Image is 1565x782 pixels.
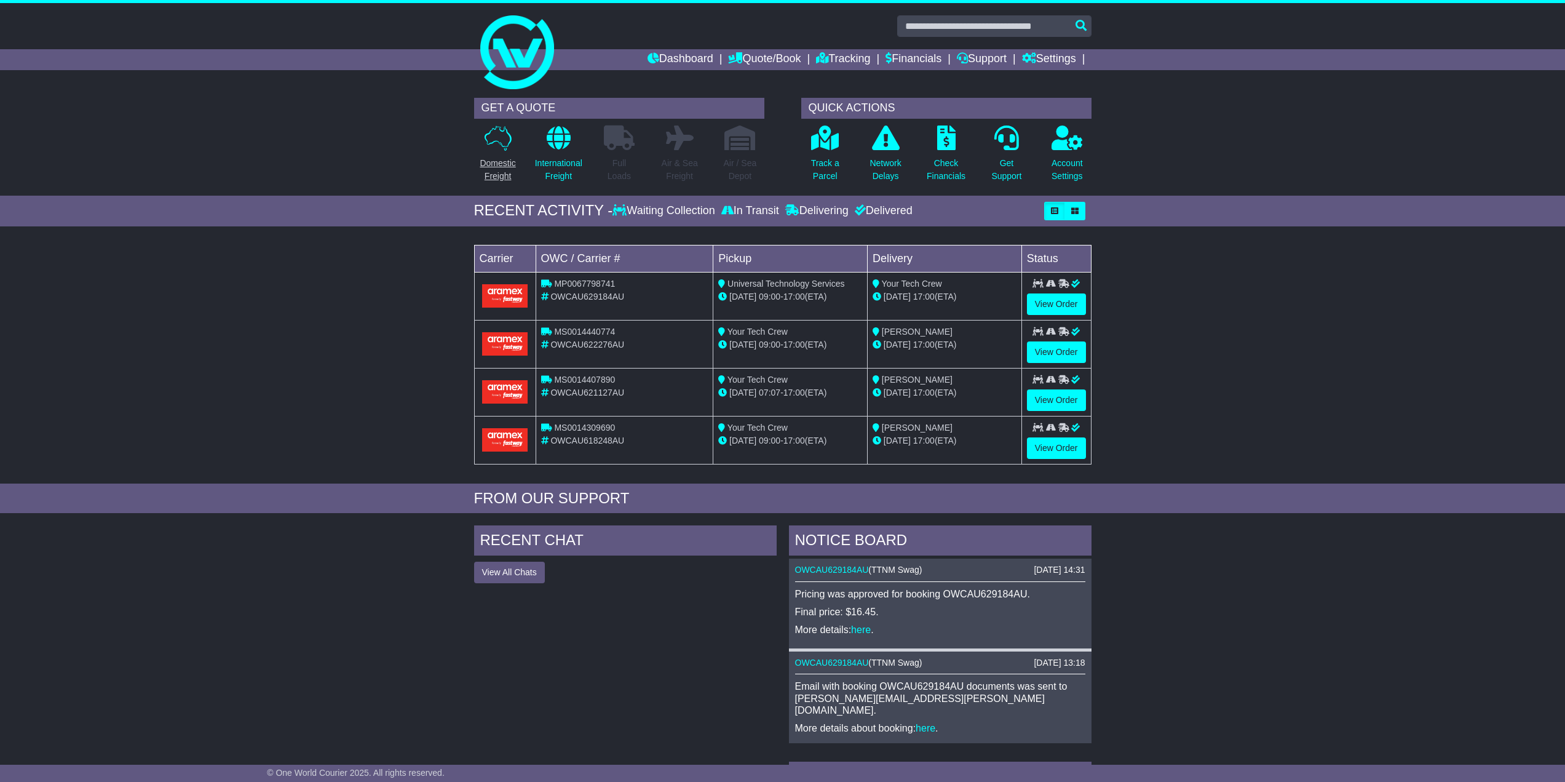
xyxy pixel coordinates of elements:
a: View Order [1027,293,1086,315]
a: View Order [1027,437,1086,459]
span: 17:00 [913,292,935,301]
span: [DATE] [729,292,756,301]
span: [PERSON_NAME] [882,327,953,337]
span: Your Tech Crew [727,327,788,337]
a: Track aParcel [810,125,840,190]
div: - (ETA) [718,434,862,447]
button: View All Chats [474,562,545,583]
a: DomesticFreight [479,125,516,190]
p: Get Support [991,157,1021,183]
span: 09:00 [759,340,780,349]
span: [PERSON_NAME] [882,375,953,385]
td: Delivery [867,245,1021,272]
div: (ETA) [873,338,1016,351]
span: [DATE] [884,388,911,397]
a: Support [957,49,1007,70]
span: 17:00 [913,436,935,445]
span: Your Tech Crew [727,375,788,385]
a: OWCAU629184AU [795,565,869,575]
p: Full Loads [604,157,635,183]
td: Carrier [474,245,536,272]
span: OWCAU622276AU [550,340,624,349]
span: 17:00 [783,292,805,301]
div: Delivered [852,204,913,218]
span: [DATE] [884,340,911,349]
a: InternationalFreight [534,125,583,190]
span: MP0067798741 [554,279,615,289]
div: - (ETA) [718,290,862,303]
a: View Order [1027,341,1086,363]
span: [DATE] [884,292,911,301]
img: Aramex.png [482,428,528,451]
div: (ETA) [873,386,1016,399]
p: Pricing was approved for booking OWCAU629184AU. [795,588,1085,600]
p: Email with booking OWCAU629184AU documents was sent to [PERSON_NAME][EMAIL_ADDRESS][PERSON_NAME][... [795,680,1085,716]
p: Air & Sea Freight [662,157,698,183]
span: OWCAU621127AU [550,388,624,397]
span: [DATE] [884,436,911,445]
div: FROM OUR SUPPORT [474,490,1092,508]
a: Financials [886,49,941,70]
p: Final price: $16.45. [795,606,1085,618]
a: Quote/Book [728,49,801,70]
a: CheckFinancials [926,125,966,190]
img: Aramex.png [482,332,528,355]
a: Tracking [816,49,870,70]
td: Status [1021,245,1091,272]
td: OWC / Carrier # [536,245,713,272]
a: OWCAU629184AU [795,658,869,668]
div: QUICK ACTIONS [801,98,1092,119]
p: Check Financials [927,157,965,183]
a: View Order [1027,389,1086,411]
span: Your Tech Crew [882,279,942,289]
p: Network Delays [870,157,901,183]
span: MS0014440774 [554,327,615,337]
a: here [916,723,935,733]
span: 17:00 [913,340,935,349]
div: ( ) [795,658,1085,668]
div: In Transit [718,204,782,218]
div: ( ) [795,565,1085,575]
a: NetworkDelays [869,125,901,190]
span: Your Tech Crew [727,423,788,433]
span: 09:00 [759,436,780,445]
span: 07:07 [759,388,780,397]
p: Domestic Freight [480,157,515,183]
div: RECENT ACTIVITY - [474,202,613,220]
span: 17:00 [783,388,805,397]
div: Waiting Collection [612,204,718,218]
a: Dashboard [648,49,713,70]
span: [PERSON_NAME] [882,423,953,433]
p: Track a Parcel [811,157,839,183]
a: Settings [1022,49,1076,70]
p: Account Settings [1052,157,1083,183]
p: More details about booking: . [795,722,1085,734]
p: International Freight [535,157,582,183]
span: TTNM Swag [871,565,919,575]
a: here [851,624,871,635]
div: (ETA) [873,434,1016,447]
span: [DATE] [729,340,756,349]
img: Aramex.png [482,284,528,307]
span: [DATE] [729,436,756,445]
span: MS0014407890 [554,375,615,385]
img: Aramex.png [482,380,528,403]
span: [DATE] [729,388,756,397]
span: TTNM Swag [871,658,919,668]
span: 17:00 [913,388,935,397]
span: MS0014309690 [554,423,615,433]
div: - (ETA) [718,386,862,399]
td: Pickup [713,245,868,272]
p: More details: . [795,624,1085,636]
div: Delivering [782,204,852,218]
div: GET A QUOTE [474,98,764,119]
div: NOTICE BOARD [789,525,1092,559]
p: Air / Sea Depot [724,157,757,183]
span: 17:00 [783,340,805,349]
span: © One World Courier 2025. All rights reserved. [267,768,445,778]
div: [DATE] 13:18 [1034,658,1085,668]
a: AccountSettings [1051,125,1084,190]
span: OWCAU629184AU [550,292,624,301]
span: 17:00 [783,436,805,445]
a: GetSupport [991,125,1022,190]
